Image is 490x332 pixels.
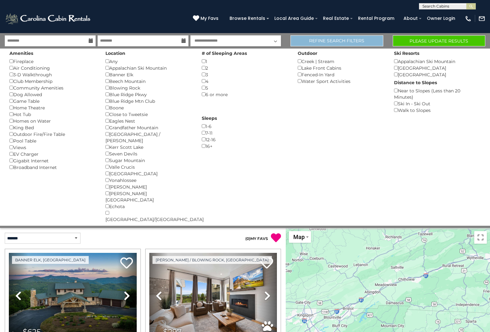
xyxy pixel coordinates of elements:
div: King Bed [9,124,96,131]
div: Boone [105,104,192,111]
button: Please Update Results [393,35,485,46]
label: Outdoor [298,50,317,56]
div: Beech Mountain [105,78,192,84]
div: Fenced-In Yard [298,71,384,78]
a: Owner Login [424,14,458,23]
div: Views [9,144,96,151]
div: 6 or more [202,91,288,98]
div: 2 [202,65,288,71]
a: Rental Program [355,14,397,23]
label: Sleeps [202,115,217,121]
label: Amenities [9,50,33,56]
div: Appalachian Ski Mountain [105,65,192,71]
a: (0)MY FAVS [245,236,268,241]
div: 1 [202,58,288,65]
div: Walk to Slopes [394,107,481,114]
div: Blowing Rock [105,84,192,91]
label: Location [105,50,125,56]
a: Real Estate [320,14,352,23]
div: Dog Allowed [9,91,96,98]
div: Homes on Water [9,118,96,124]
div: Hot Tub [9,111,96,118]
div: Blue Ridge Pkwy [105,91,192,98]
div: Valle Crucis [105,164,192,170]
div: Sugar Mountain [105,157,192,164]
div: EV Charger [9,151,96,157]
a: Refine Search Filters [290,35,383,46]
div: Near to Slopes (Less than 20 Minutes) [394,87,481,100]
a: Add to favorites [120,257,133,270]
div: [GEOGRAPHIC_DATA] [394,71,481,78]
span: Map [293,234,305,240]
div: [GEOGRAPHIC_DATA] [105,170,192,177]
div: Any [105,58,192,65]
div: Creek | Stream [298,58,384,65]
div: 3 [202,71,288,78]
span: 0 [247,236,249,241]
div: 1-6 [202,123,288,130]
div: [GEOGRAPHIC_DATA] [394,65,481,71]
div: Echota [105,203,192,210]
div: Kerr Scott Lake [105,144,192,150]
div: Eagles Nest [105,118,192,124]
a: Local Area Guide [271,14,317,23]
div: Seven Devils [105,150,192,157]
button: Toggle fullscreen view [474,231,487,244]
div: Pool Table [9,137,96,144]
div: Club Membership [9,78,96,84]
label: Distance to Slopes [394,79,437,86]
div: Appalachian Ski Mountain [394,58,481,65]
div: Broadband Internet [9,164,96,171]
div: Community Amenities [9,84,96,91]
div: Blue Ridge Mtn Club [105,98,192,104]
div: 3-D Walkthrough [9,71,96,78]
div: Water Sport Activities [298,78,384,84]
a: My Favs [193,15,220,22]
a: About [400,14,421,23]
div: Ski In - Ski Out [394,100,481,107]
div: Close to Tweetsie [105,111,192,118]
div: Grandfather Mountain [105,124,192,131]
div: [GEOGRAPHIC_DATA] / [PERSON_NAME] [105,131,192,144]
button: Change map style [289,231,311,243]
label: # of Sleeping Areas [202,50,247,56]
div: [PERSON_NAME] [105,183,192,190]
div: 5 [202,84,288,91]
div: Fireplace [9,58,96,65]
div: Outdoor Fire/Fire Table [9,131,96,137]
div: Banner Elk [105,71,192,78]
a: Browse Rentals [226,14,268,23]
span: My Favs [200,15,218,22]
div: Gigabit Internet [9,157,96,164]
div: 16+ [202,143,288,149]
span: ( ) [245,236,250,241]
div: Game Table [9,98,96,104]
div: Air Conditioning [9,65,96,71]
a: Banner Elk, [GEOGRAPHIC_DATA] [12,256,89,264]
div: Home Theatre [9,104,96,111]
div: [PERSON_NAME][GEOGRAPHIC_DATA] [105,190,192,203]
div: Yonahlossee [105,177,192,183]
div: 4 [202,78,288,84]
div: 7-11 [202,130,288,136]
img: mail-regular-white.png [478,15,485,22]
img: White-1-2.png [5,12,92,25]
div: Lake Front Cabins [298,65,384,71]
div: [GEOGRAPHIC_DATA]/[GEOGRAPHIC_DATA] [105,210,192,223]
label: Ski Resorts [394,50,419,56]
div: 12-16 [202,136,288,143]
a: [PERSON_NAME] / Blowing Rock, [GEOGRAPHIC_DATA] [152,256,272,264]
img: phone-regular-white.png [465,15,472,22]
